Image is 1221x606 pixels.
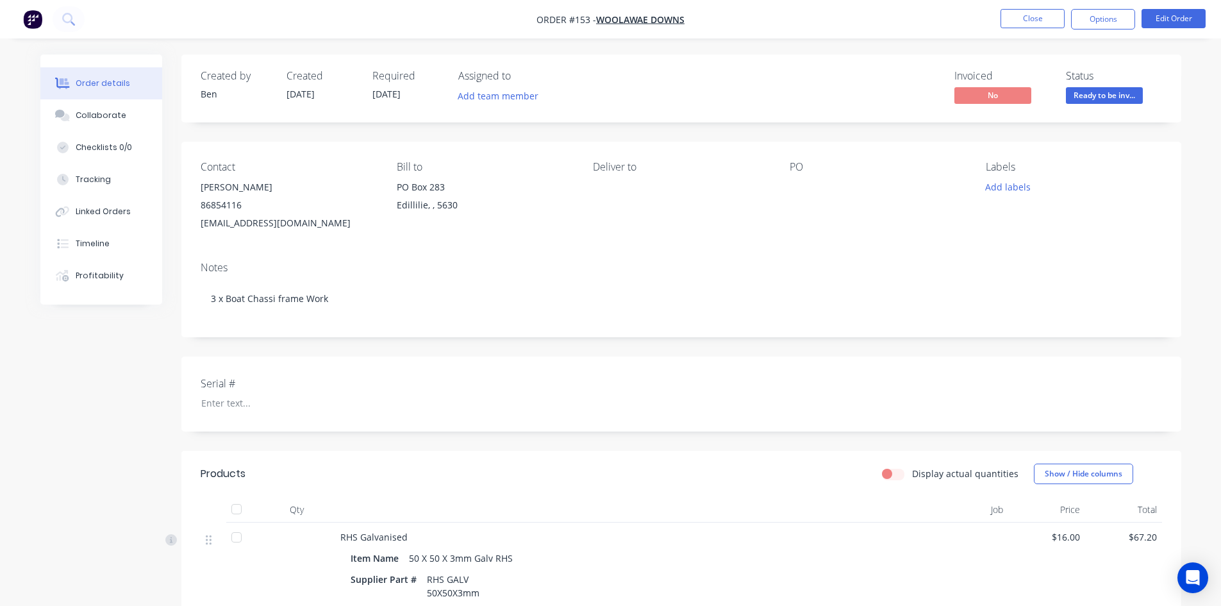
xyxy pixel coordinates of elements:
button: Checklists 0/0 [40,131,162,164]
div: Total [1085,497,1162,523]
div: Order details [76,78,130,89]
span: $67.20 [1090,530,1157,544]
span: Order #153 - [536,13,596,26]
button: Edit Order [1142,9,1206,28]
div: 3 x Boat Chassi frame Work [201,279,1162,318]
div: Contact [201,161,376,173]
div: Edillilie, , 5630 [397,196,572,214]
div: RHS GALV 50X50X3mm [422,570,485,602]
div: Item Name [351,549,404,568]
div: Created [287,70,357,82]
button: Add labels [979,178,1038,196]
div: 50 X 50 X 3mm Galv RHS [404,549,518,568]
button: Options [1071,9,1135,29]
span: No [954,87,1031,103]
button: Linked Orders [40,196,162,228]
div: Linked Orders [76,206,131,217]
div: PO [790,161,965,173]
div: Tracking [76,174,111,185]
div: Notes [201,262,1162,274]
button: Show / Hide columns [1034,464,1133,484]
div: [EMAIL_ADDRESS][DOMAIN_NAME] [201,214,376,232]
div: [PERSON_NAME] [201,178,376,196]
label: Display actual quantities [912,467,1018,480]
span: [DATE] [372,88,401,100]
div: Required [372,70,443,82]
div: Collaborate [76,110,126,121]
div: Open Intercom Messenger [1177,562,1208,593]
div: [PERSON_NAME]86854116[EMAIL_ADDRESS][DOMAIN_NAME] [201,178,376,232]
span: [DATE] [287,88,315,100]
div: Profitability [76,270,124,282]
label: Serial # [201,376,361,391]
div: Assigned to [458,70,586,82]
div: 86854116 [201,196,376,214]
button: Add team member [451,87,545,105]
a: Woolawae Downs [596,13,685,26]
div: Ben [201,87,271,101]
div: Deliver to [593,161,768,173]
button: Profitability [40,260,162,292]
div: Labels [986,161,1161,173]
div: Checklists 0/0 [76,142,132,153]
div: Job [912,497,1008,523]
div: Timeline [76,238,110,249]
span: RHS Galvanised [340,531,408,543]
img: Factory [23,10,42,29]
div: Invoiced [954,70,1051,82]
span: $16.00 [1013,530,1080,544]
button: Tracking [40,164,162,196]
div: Price [1008,497,1085,523]
button: Add team member [458,87,545,105]
div: Products [201,466,245,482]
div: Status [1066,70,1162,82]
div: PO Box 283 [397,178,572,196]
button: Close [1001,9,1065,28]
button: Order details [40,67,162,99]
div: Supplier Part # [351,570,422,589]
div: Qty [258,497,335,523]
span: Ready to be inv... [1066,87,1143,103]
div: PO Box 283Edillilie, , 5630 [397,178,572,219]
button: Timeline [40,228,162,260]
button: Ready to be inv... [1066,87,1143,106]
button: Collaborate [40,99,162,131]
div: Bill to [397,161,572,173]
div: Created by [201,70,271,82]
